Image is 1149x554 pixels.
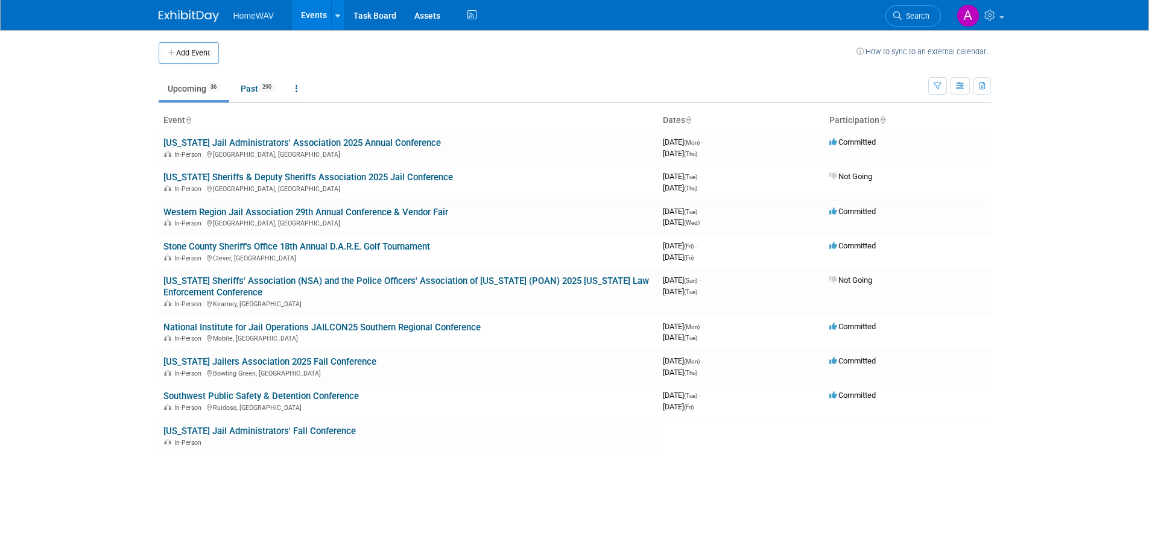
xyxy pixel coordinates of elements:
[163,183,653,193] div: [GEOGRAPHIC_DATA], [GEOGRAPHIC_DATA]
[829,172,872,181] span: Not Going
[879,115,885,125] a: Sort by Participation Type
[163,402,653,412] div: Ruidoso, [GEOGRAPHIC_DATA]
[207,83,220,92] span: 36
[684,209,697,215] span: (Tue)
[829,391,876,400] span: Committed
[163,218,653,227] div: [GEOGRAPHIC_DATA], [GEOGRAPHIC_DATA]
[163,356,376,367] a: [US_STATE] Jailers Association 2025 Fall Conference
[163,253,653,262] div: Clever, [GEOGRAPHIC_DATA]
[663,172,701,181] span: [DATE]
[663,287,697,296] span: [DATE]
[174,404,205,412] span: In-Person
[663,183,697,192] span: [DATE]
[699,172,701,181] span: -
[699,207,701,216] span: -
[163,391,359,401] a: Southwest Public Safety & Detention Conference
[684,185,697,192] span: (Thu)
[163,322,481,333] a: National Institute for Jail Operations JAILCON25 Southern Regional Conference
[684,324,700,330] span: (Mon)
[663,402,694,411] span: [DATE]
[174,370,205,377] span: In-Person
[164,335,171,341] img: In-Person Event
[699,391,701,400] span: -
[164,439,171,445] img: In-Person Event
[684,392,697,399] span: (Tue)
[164,185,171,191] img: In-Person Event
[658,110,825,131] th: Dates
[957,4,980,27] img: Amanda Jasper
[684,277,697,284] span: (Sun)
[259,83,275,92] span: 290
[829,356,876,365] span: Committed
[164,151,171,157] img: In-Person Event
[701,322,703,331] span: -
[164,300,171,306] img: In-Person Event
[684,174,697,180] span: (Tue)
[885,5,941,27] a: Search
[159,77,229,100] a: Upcoming36
[829,241,876,250] span: Committed
[174,254,205,262] span: In-Person
[163,149,653,159] div: [GEOGRAPHIC_DATA], [GEOGRAPHIC_DATA]
[825,110,991,131] th: Participation
[163,333,653,342] div: Mobile, [GEOGRAPHIC_DATA]
[663,368,697,377] span: [DATE]
[663,322,703,331] span: [DATE]
[163,298,653,308] div: Kearney, [GEOGRAPHIC_DATA]
[663,253,694,262] span: [DATE]
[174,219,205,227] span: In-Person
[699,275,701,285] span: -
[685,115,691,125] a: Sort by Start Date
[163,137,441,148] a: [US_STATE] Jail Administrators' Association 2025 Annual Conference
[174,300,205,308] span: In-Person
[174,185,205,193] span: In-Person
[684,358,700,365] span: (Mon)
[684,335,697,341] span: (Tue)
[232,77,284,100] a: Past290
[163,426,356,436] a: [US_STATE] Jail Administrators' Fall Conference
[684,404,694,411] span: (Fri)
[684,151,697,157] span: (Thu)
[663,218,700,227] span: [DATE]
[684,289,697,295] span: (Tue)
[163,172,453,183] a: [US_STATE] Sheriffs & Deputy Sheriffs Association 2025 Jail Conference
[829,275,872,285] span: Not Going
[163,241,430,252] a: Stone County Sheriff's Office 18th Annual D.A.R.E. Golf Tournament
[164,254,171,260] img: In-Person Event
[163,275,649,298] a: [US_STATE] Sheriffs' Association (NSA) and the Police Officers' Association of [US_STATE] (POAN) ...
[174,439,205,447] span: In-Person
[701,137,703,146] span: -
[164,219,171,225] img: In-Person Event
[684,219,700,226] span: (Wed)
[663,137,703,146] span: [DATE]
[174,335,205,342] span: In-Person
[163,368,653,377] div: Bowling Green, [GEOGRAPHIC_DATA]
[233,11,274,20] span: HomeWAV
[684,243,694,250] span: (Fri)
[185,115,191,125] a: Sort by Event Name
[663,241,697,250] span: [DATE]
[701,356,703,365] span: -
[684,254,694,261] span: (Fri)
[902,11,929,20] span: Search
[159,10,219,22] img: ExhibitDay
[695,241,697,250] span: -
[159,42,219,64] button: Add Event
[164,404,171,410] img: In-Person Event
[684,139,700,146] span: (Mon)
[829,207,876,216] span: Committed
[829,322,876,331] span: Committed
[663,207,701,216] span: [DATE]
[163,207,448,218] a: Western Region Jail Association 29th Annual Conference & Vendor Fair
[663,333,697,342] span: [DATE]
[164,370,171,376] img: In-Person Event
[663,356,703,365] span: [DATE]
[159,110,658,131] th: Event
[684,370,697,376] span: (Thu)
[856,47,991,56] a: How to sync to an external calendar...
[174,151,205,159] span: In-Person
[663,149,697,158] span: [DATE]
[829,137,876,146] span: Committed
[663,391,701,400] span: [DATE]
[663,275,701,285] span: [DATE]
